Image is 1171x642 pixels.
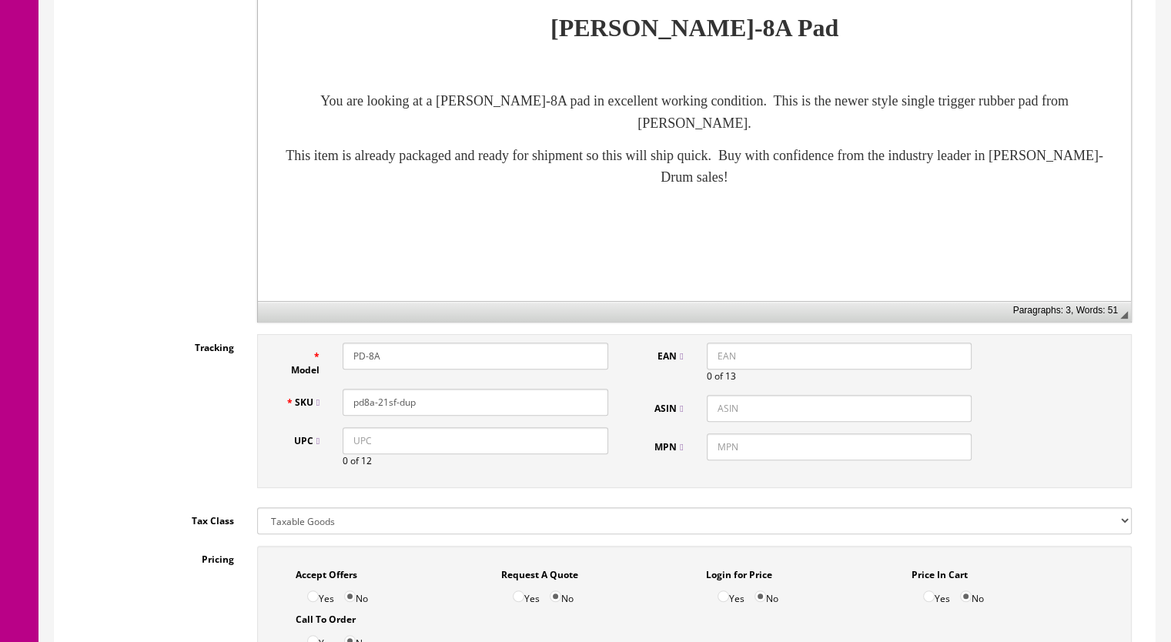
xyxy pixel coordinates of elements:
[960,590,972,602] input: No
[707,433,972,460] input: MPN
[62,100,811,138] font: You are looking at a [PERSON_NAME]-8A pad in excellent working condition. This is the newer style...
[550,590,561,602] input: No
[718,582,744,606] label: Yes
[754,582,778,606] label: No
[657,349,683,363] span: EAN
[66,546,246,567] label: Pricing
[344,590,356,602] input: No
[343,389,608,416] input: SKU
[718,590,729,602] input: Yes
[513,582,540,606] label: Yes
[550,582,574,606] label: No
[343,454,348,467] span: 0
[28,155,845,192] font: This item is already packaged and ready for shipment so this will ship quick. Buy with confidence...
[912,561,968,582] label: Price In Cart
[307,582,334,606] label: Yes
[960,582,984,606] label: No
[66,334,246,355] label: Tracking
[1012,305,1118,316] div: Statistics
[501,561,578,582] label: Request A Quote
[707,395,972,422] input: ASIN
[923,582,950,606] label: Yes
[707,369,712,383] span: 0
[754,590,766,602] input: No
[923,590,935,602] input: Yes
[343,343,608,369] input: Model
[294,434,320,447] span: UPC
[296,561,357,582] label: Accept Offers
[293,21,580,48] strong: [PERSON_NAME]-8A Pad
[344,582,368,606] label: No
[273,343,331,377] label: Model
[295,396,320,409] span: SKU
[350,454,372,467] span: of 12
[1120,311,1128,319] span: Resize
[343,427,608,454] input: UPC
[654,402,683,415] span: ASIN
[707,343,972,369] input: EAN
[714,369,736,383] span: of 13
[296,606,356,627] label: Call To Order
[706,561,772,582] label: Login for Price
[307,590,319,602] input: Yes
[66,507,246,528] label: Tax Class
[1012,305,1118,316] span: Paragraphs: 3, Words: 51
[513,590,524,602] input: Yes
[654,440,683,453] span: MPN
